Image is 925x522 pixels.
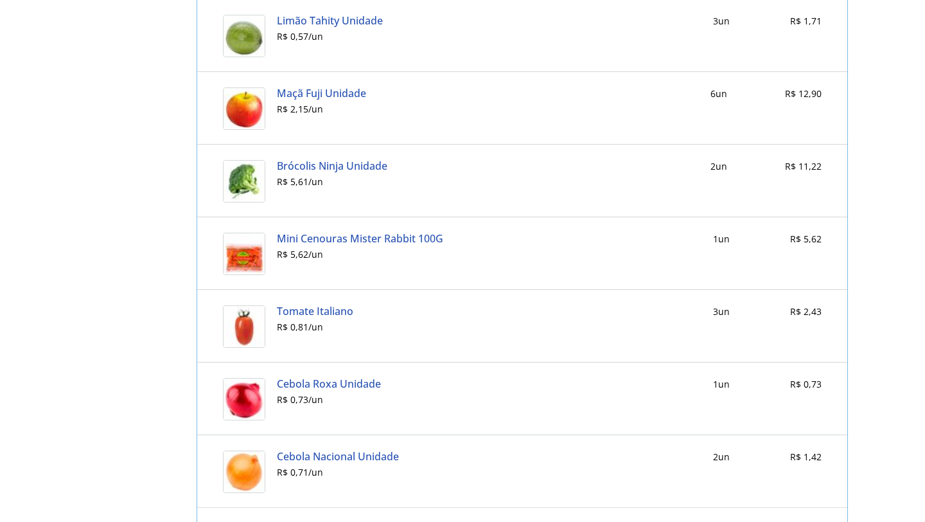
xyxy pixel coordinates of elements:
span: R$ 1,42 [790,451,822,463]
a: Tomate Italiano [277,305,353,317]
a: Brócolis Ninja Unidade [277,160,387,172]
div: R$ 0,71 / un [277,467,399,478]
img: Limão Tahity Unidade [223,15,265,57]
a: Mini Cenouras Mister Rabbit 100G [277,233,443,244]
a: Cebola Roxa Unidade [277,378,381,390]
img: Brócolis Ninja Unidade [223,160,265,203]
img: Cebola Nacional Unidade [223,451,265,493]
div: 1 un [713,378,730,391]
img: Cebola Roxa Unidade [223,378,265,420]
div: 2 un [710,160,727,173]
div: R$ 0,73 / un [277,395,381,405]
div: R$ 0,81 / un [277,322,353,332]
a: Maçã Fuji Unidade [277,87,366,99]
div: 2 un [713,451,730,464]
a: Limão Tahity Unidade [277,15,383,26]
span: R$ 1,71 [790,15,822,27]
div: R$ 2,15 / un [277,104,366,114]
span: R$ 5,62 [790,233,822,245]
img: Tomate Italiano [223,305,265,348]
span: R$ 12,90 [785,87,822,100]
div: 1 un [713,233,730,246]
div: 3 un [713,15,730,28]
div: 6 un [710,87,727,100]
img: Mini Cenouras Mister Rabbit 100G [223,233,265,275]
span: R$ 2,43 [790,305,822,318]
div: R$ 5,61 / un [277,177,387,187]
div: R$ 0,57 / un [277,32,383,42]
img: Maçã Fuji Unidade [223,87,265,130]
span: R$ 0,73 [790,378,822,390]
span: R$ 11,22 [785,160,822,172]
div: 3 un [713,305,730,318]
div: R$ 5,62 / un [277,249,443,260]
a: Cebola Nacional Unidade [277,451,399,462]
